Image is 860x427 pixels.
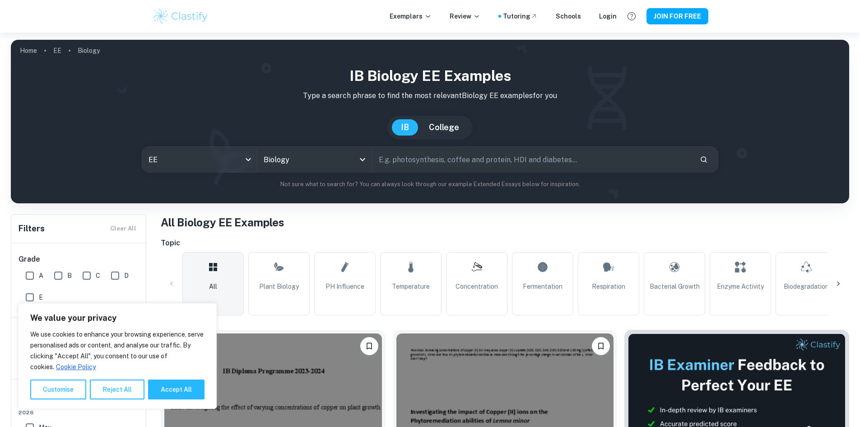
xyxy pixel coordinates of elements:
[523,282,562,291] span: Fermentation
[39,292,43,302] span: E
[19,222,45,235] h6: Filters
[325,282,364,291] span: pH Influence
[503,11,538,21] a: Tutoring
[18,90,842,101] p: Type a search phrase to find the most relevant Biology EE examples for you
[56,363,96,371] a: Cookie Policy
[96,271,100,281] span: C
[356,153,369,166] button: Open
[19,254,139,265] h6: Grade
[784,282,829,291] span: Biodegradation
[53,44,61,57] a: EE
[67,271,72,281] span: B
[646,8,708,24] button: JOIN FOR FREE
[420,119,468,136] button: College
[650,282,700,291] span: Bacterial Growth
[592,282,625,291] span: Respiration
[360,337,378,355] button: Please log in to bookmark exemplars
[456,282,498,291] span: Concentration
[142,147,257,172] div: EE
[696,152,711,167] button: Search
[30,329,205,372] p: We use cookies to enhance your browsing experience, serve personalised ads or content, and analys...
[11,40,849,203] img: profile cover
[39,271,43,281] span: A
[592,337,610,355] button: Please log in to bookmark exemplars
[148,380,205,399] button: Accept All
[259,282,299,291] span: Plant Biology
[18,180,842,189] p: Not sure what to search for? You can always look through our example Extended Essays below for in...
[30,313,205,324] p: We value your privacy
[161,238,849,249] h6: Topic
[18,303,217,409] div: We value your privacy
[209,282,217,291] span: All
[624,9,639,24] button: Help and Feedback
[18,65,842,87] h1: IB Biology EE examples
[390,11,432,21] p: Exemplars
[599,11,617,21] a: Login
[161,214,849,230] h1: All Biology EE Examples
[124,271,129,281] span: D
[717,282,764,291] span: Enzyme Activity
[78,46,100,56] p: Biology
[30,380,86,399] button: Customise
[392,119,418,136] button: IB
[20,44,37,57] a: Home
[556,11,581,21] a: Schools
[19,408,139,417] span: 2026
[450,11,480,21] p: Review
[372,147,693,172] input: E.g. photosynthesis, coffee and protein, HDI and diabetes...
[90,380,144,399] button: Reject All
[152,7,209,25] img: Clastify logo
[392,282,430,291] span: Temperature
